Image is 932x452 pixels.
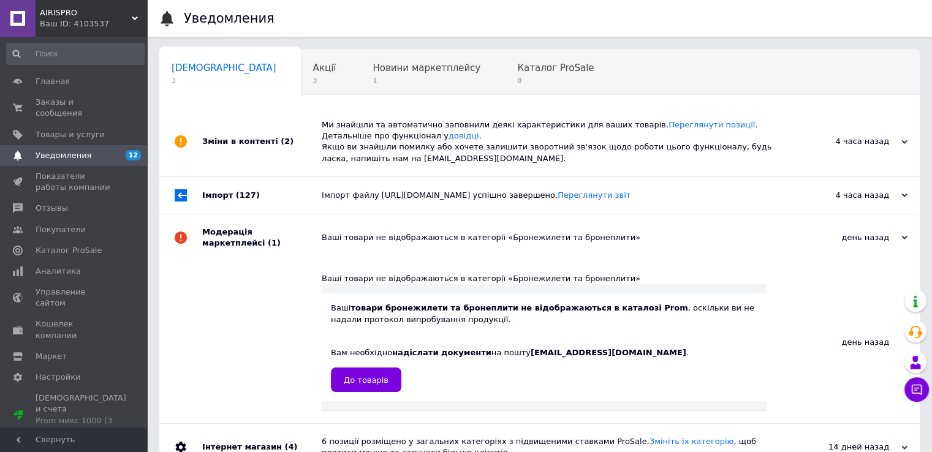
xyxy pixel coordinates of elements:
div: 4 часа назад [785,136,907,147]
div: день назад [785,232,907,243]
span: [DEMOGRAPHIC_DATA] [172,62,276,73]
div: Ваші , оскільки ви не надали протокол випробування продукції. Вам необхідно на пошту . [331,303,757,358]
span: (2) [281,137,294,146]
div: Модерація маркетплейсі [202,214,322,261]
span: AIRISPRO [40,7,132,18]
span: Акції [313,62,336,73]
span: (4) [284,442,297,451]
span: Новини маркетплейсу [373,62,480,73]
div: Ваш ID: 4103537 [40,18,147,29]
span: 3 [313,76,336,85]
span: Аналитика [36,266,81,277]
button: Чат с покупателем [904,377,929,402]
div: 4 часа назад [785,190,907,201]
span: Кошелек компании [36,318,113,341]
a: До товарів [331,367,401,392]
span: Маркет [36,351,67,362]
input: Поиск [6,43,145,65]
div: Prom микс 1000 (3 месяца) [36,415,126,437]
span: 3 [172,76,276,85]
span: Главная [36,76,70,87]
b: [EMAIL_ADDRESS][DOMAIN_NAME] [531,348,686,357]
h1: Уведомления [184,11,275,26]
span: Покупатели [36,224,86,235]
span: Каталог ProSale [517,62,594,73]
span: Управление сайтом [36,287,113,309]
a: Переглянути звіт [558,190,631,200]
span: (1) [268,238,281,247]
span: Заказы и сообщения [36,97,113,119]
span: (127) [236,190,260,200]
a: Змініть їх категорію [650,437,734,446]
div: Імпорт [202,177,322,214]
span: [DEMOGRAPHIC_DATA] и счета [36,393,126,437]
div: Ваші товари не відображаються в категорії «Бронежилети та бронеплити» [322,273,767,284]
a: довідці [449,131,479,140]
span: До товарів [344,375,388,385]
span: Показатели работы компании [36,171,113,193]
span: Каталог ProSale [36,245,102,256]
span: Отзывы [36,203,68,214]
div: Зміни в контенті [202,107,322,176]
span: 1 [373,76,480,85]
span: Настройки [36,372,80,383]
div: день назад [767,261,920,423]
a: Переглянути позиції [669,120,755,129]
b: надіслати документи [392,348,491,357]
span: 8 [517,76,594,85]
b: товари бронежилети та бронеплити не відображаються в каталозі Prom [350,303,688,312]
span: 12 [126,150,141,160]
div: Ми знайшли та автоматично заповнили деякі характеристики для ваших товарів. . Детальніше про функ... [322,119,785,164]
div: Ваші товари не відображаються в категорії «Бронежилети та бронеплити» [322,232,785,243]
span: Уведомления [36,150,91,161]
div: Імпорт файлу [URL][DOMAIN_NAME] успішно завершено. [322,190,785,201]
span: Товары и услуги [36,129,105,140]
